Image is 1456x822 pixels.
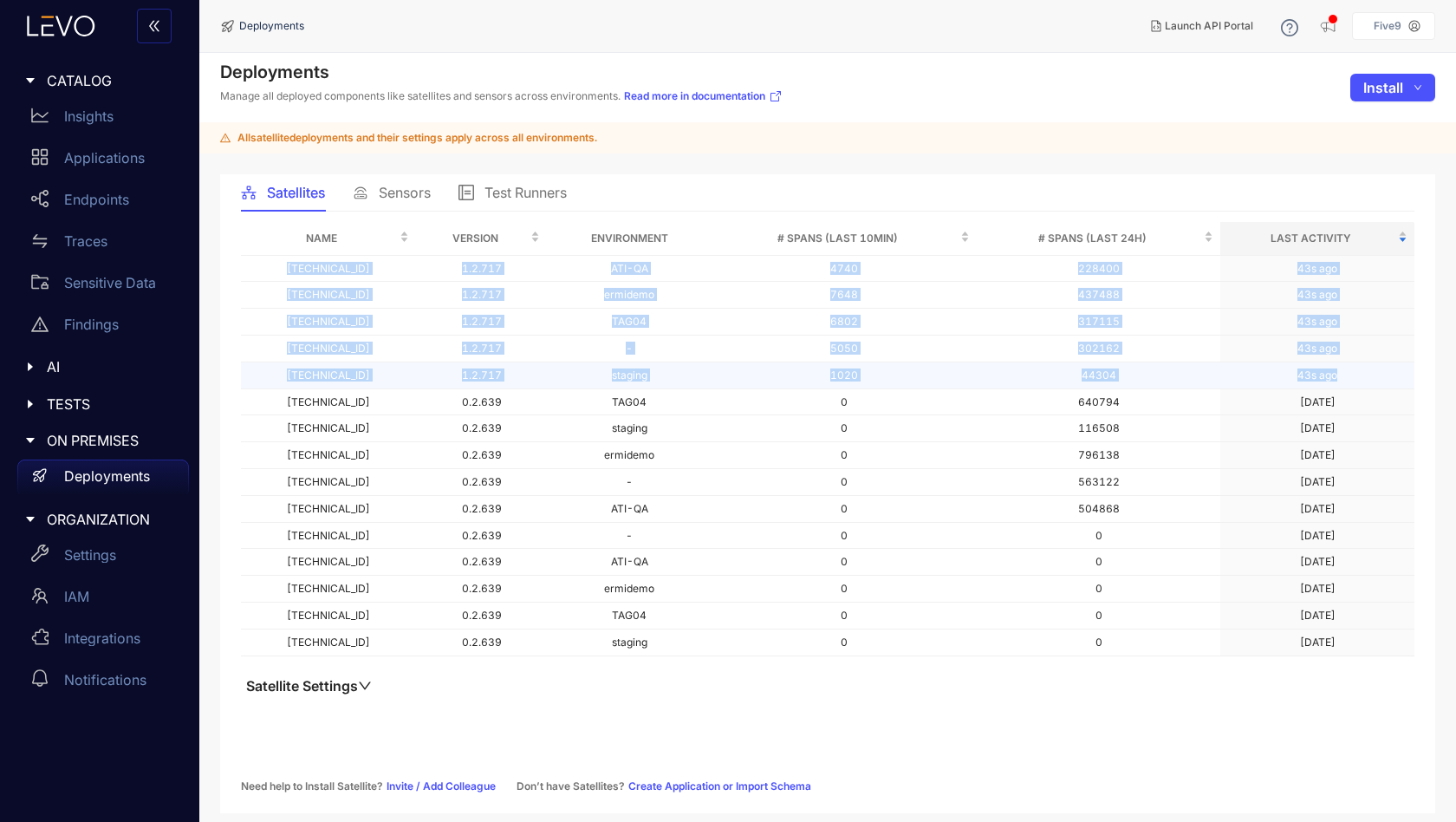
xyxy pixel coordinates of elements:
[1095,636,1102,649] span: 0
[358,679,372,693] span: down
[248,229,396,248] span: Name
[1165,20,1253,32] span: Launch API Portal
[977,222,1220,256] th: # Spans (last 24h)
[1297,342,1337,355] div: 43s ago
[624,89,783,103] a: Read more in documentation
[267,185,325,200] span: Satellites
[64,672,146,688] p: Notifications
[1227,229,1394,248] span: Last Activity
[484,185,567,200] span: Test Runners
[1078,315,1120,328] span: 317115
[416,309,547,336] td: 1.2.717
[416,549,547,576] td: 0.2.639
[841,582,848,595] span: 0
[547,222,711,256] th: Environment
[1300,556,1336,568] div: [DATE]
[1300,476,1336,488] div: [DATE]
[10,349,189,385] div: AI
[1078,288,1120,301] span: 437488
[64,108,114,124] p: Insights
[547,496,711,523] td: ATI-QA
[1350,74,1435,101] button: Installdown
[841,421,848,434] span: 0
[24,513,36,525] span: caret-right
[416,469,547,496] td: 0.2.639
[64,589,89,604] p: IAM
[416,256,547,283] td: 1.2.717
[241,469,416,496] td: [TECHNICAL_ID]
[1095,555,1102,568] span: 0
[841,475,848,488] span: 0
[241,389,416,416] td: [TECHNICAL_ID]
[841,529,848,542] span: 0
[241,576,416,603] td: [TECHNICAL_ID]
[416,415,547,442] td: 0.2.639
[547,309,711,336] td: TAG04
[547,630,711,656] td: staging
[1095,609,1102,622] span: 0
[241,496,416,523] td: [TECHNICAL_ID]
[241,677,377,695] button: Satellite Settingsdown
[241,442,416,469] td: [TECHNICAL_ID]
[241,282,416,309] td: [TECHNICAL_ID]
[47,396,175,412] span: TESTS
[1300,636,1336,649] div: [DATE]
[17,579,189,621] a: IAM
[10,422,189,459] div: ON PREMISES
[628,780,811,793] a: Create Application or Import Schema
[10,501,189,538] div: ORGANIZATION
[547,469,711,496] td: -
[547,282,711,309] td: ermidemo
[841,395,848,408] span: 0
[220,62,783,82] h4: Deployments
[241,549,416,576] td: [TECHNICAL_ID]
[1078,448,1120,461] span: 796138
[241,362,416,389] td: [TECHNICAL_ID]
[17,224,189,265] a: Traces
[416,576,547,603] td: 0.2.639
[423,229,527,248] span: Version
[241,336,416,362] td: [TECHNICAL_ID]
[241,523,416,550] td: [TECHNICAL_ID]
[1095,529,1102,542] span: 0
[147,19,161,35] span: double-left
[64,192,129,207] p: Endpoints
[1078,342,1120,355] span: 302162
[547,389,711,416] td: TAG04
[241,630,416,656] td: [TECHNICAL_ID]
[984,229,1200,248] span: # Spans (last 24h)
[47,73,175,88] span: CATALOG
[841,609,848,622] span: 0
[241,780,383,793] span: Need help to Install Satellite?
[547,336,711,362] td: -
[547,362,711,389] td: staging
[1300,449,1336,461] div: [DATE]
[24,75,36,87] span: caret-right
[1300,530,1336,542] div: [DATE]
[416,336,547,362] td: 1.2.717
[31,587,49,604] span: team
[17,662,189,704] a: Notifications
[220,89,783,103] p: Manage all deployed components like satellites and sensors across environments.
[1414,83,1422,93] span: down
[64,547,116,563] p: Settings
[17,621,189,662] a: Integrations
[1297,289,1337,301] div: 43s ago
[64,233,107,249] p: Traces
[1078,475,1120,488] span: 563122
[241,415,416,442] td: [TECHNICAL_ID]
[416,523,547,550] td: 0.2.639
[237,132,597,144] span: All satellite deployments and their settings apply across all environments.
[47,359,175,375] span: AI
[517,780,625,793] span: Don’t have Satellites?
[1137,12,1267,40] button: Launch API Portal
[64,468,150,484] p: Deployments
[1374,20,1401,32] p: Five9
[830,315,858,328] span: 6802
[10,386,189,422] div: TESTS
[220,133,231,143] span: warning
[841,555,848,568] span: 0
[17,182,189,224] a: Endpoints
[1300,503,1336,515] div: [DATE]
[1078,262,1120,275] span: 228400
